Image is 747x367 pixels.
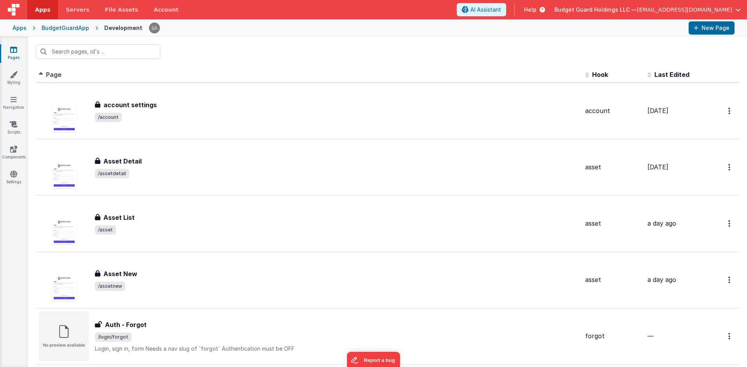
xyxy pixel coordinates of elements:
[637,6,732,14] span: [EMAIL_ADDRESS][DOMAIN_NAME]
[95,282,125,291] span: /assetnew
[724,103,736,119] button: Options
[12,24,26,32] div: Apps
[105,6,139,14] span: File Assets
[585,106,641,115] div: account
[103,157,142,166] h3: Asset Detail
[103,213,135,222] h3: Asset List
[585,275,641,284] div: asset
[95,113,122,122] span: /account
[647,107,668,115] span: [DATE]
[105,320,147,329] h3: Auth - Forgot
[647,276,676,284] span: a day ago
[42,24,89,32] div: BudgetGuardApp
[66,6,89,14] span: Servers
[46,71,61,78] span: Page
[104,24,142,32] div: Development
[585,163,641,172] div: asset
[724,216,736,231] button: Options
[524,6,537,14] span: Help
[654,71,689,78] span: Last Edited
[647,163,668,171] span: [DATE]
[95,169,129,178] span: /assetdetail
[724,272,736,288] button: Options
[95,332,132,342] span: /login/forgot
[149,23,160,33] img: 79293985458095ca2ac202dc7eb50dda
[554,6,741,14] button: Budget Guard Holdings LLC — [EMAIL_ADDRESS][DOMAIN_NAME]
[724,159,736,175] button: Options
[554,6,637,14] span: Budget Guard Holdings LLC —
[647,332,654,340] span: —
[647,219,676,227] span: a day ago
[689,21,735,35] button: New Page
[95,225,116,235] span: /asset
[457,3,506,16] button: AI Assistant
[95,345,579,353] p: Login, sign in, form Needs a nav slug of `forgot` Authentication must be OFF
[470,6,501,14] span: AI Assistant
[585,332,641,341] div: forgot
[724,328,736,344] button: Options
[103,100,157,110] h3: account settings
[35,6,50,14] span: Apps
[36,44,160,59] input: Search pages, id's ...
[103,269,137,278] h3: Asset New
[592,71,608,78] span: Hook
[585,219,641,228] div: asset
